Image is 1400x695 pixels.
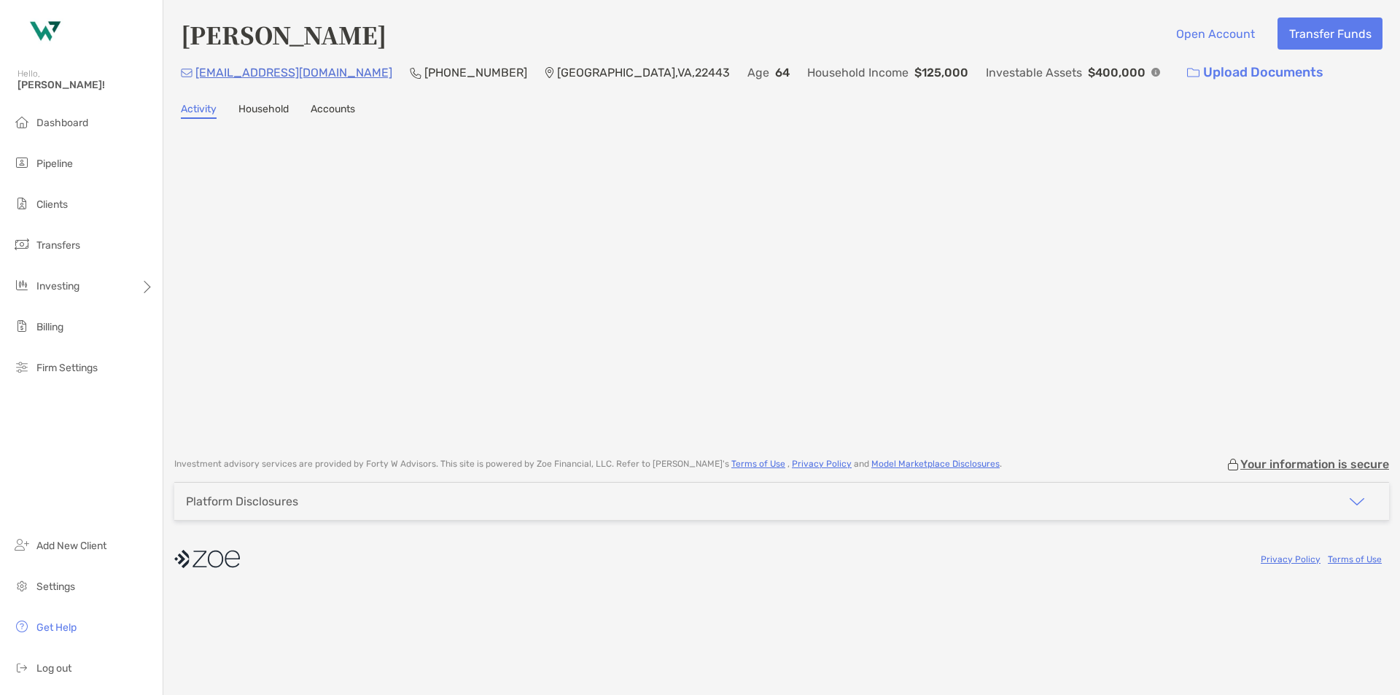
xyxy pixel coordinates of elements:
p: $400,000 [1088,63,1146,82]
img: settings icon [13,577,31,594]
h4: [PERSON_NAME] [181,18,386,51]
p: $125,000 [914,63,968,82]
img: Email Icon [181,69,192,77]
a: Model Marketplace Disclosures [871,459,1000,469]
img: logout icon [13,659,31,676]
p: [PHONE_NUMBER] [424,63,527,82]
div: Platform Disclosures [186,494,298,508]
span: Clients [36,198,68,211]
button: Transfer Funds [1277,18,1382,50]
img: firm-settings icon [13,358,31,376]
p: Household Income [807,63,909,82]
a: Terms of Use [1328,554,1382,564]
img: dashboard icon [13,113,31,131]
a: Upload Documents [1178,57,1333,88]
p: Your information is secure [1240,457,1389,471]
img: pipeline icon [13,154,31,171]
span: Billing [36,321,63,333]
a: Household [238,103,289,119]
span: Investing [36,280,79,292]
img: add_new_client icon [13,536,31,554]
img: Location Icon [545,67,554,79]
a: Privacy Policy [1261,554,1321,564]
img: billing icon [13,317,31,335]
span: Add New Client [36,540,106,552]
a: Accounts [311,103,355,119]
img: Phone Icon [410,67,421,79]
p: 64 [775,63,790,82]
img: Info Icon [1151,68,1160,77]
span: Dashboard [36,117,88,129]
a: Terms of Use [731,459,785,469]
img: clients icon [13,195,31,212]
img: transfers icon [13,236,31,253]
img: investing icon [13,276,31,294]
span: Transfers [36,239,80,252]
img: Zoe Logo [17,6,70,58]
img: icon arrow [1348,493,1366,510]
span: Get Help [36,621,77,634]
p: Investment advisory services are provided by Forty W Advisors . This site is powered by Zoe Finan... [174,459,1002,470]
img: get-help icon [13,618,31,635]
button: Open Account [1164,18,1266,50]
span: Settings [36,581,75,593]
img: button icon [1187,68,1199,78]
span: Log out [36,662,71,675]
p: Age [747,63,769,82]
span: Firm Settings [36,362,98,374]
a: Activity [181,103,217,119]
img: company logo [174,543,240,575]
p: [EMAIL_ADDRESS][DOMAIN_NAME] [195,63,392,82]
a: Privacy Policy [792,459,852,469]
p: [GEOGRAPHIC_DATA] , VA , 22443 [557,63,730,82]
span: [PERSON_NAME]! [17,79,154,91]
p: Investable Assets [986,63,1082,82]
span: Pipeline [36,158,73,170]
